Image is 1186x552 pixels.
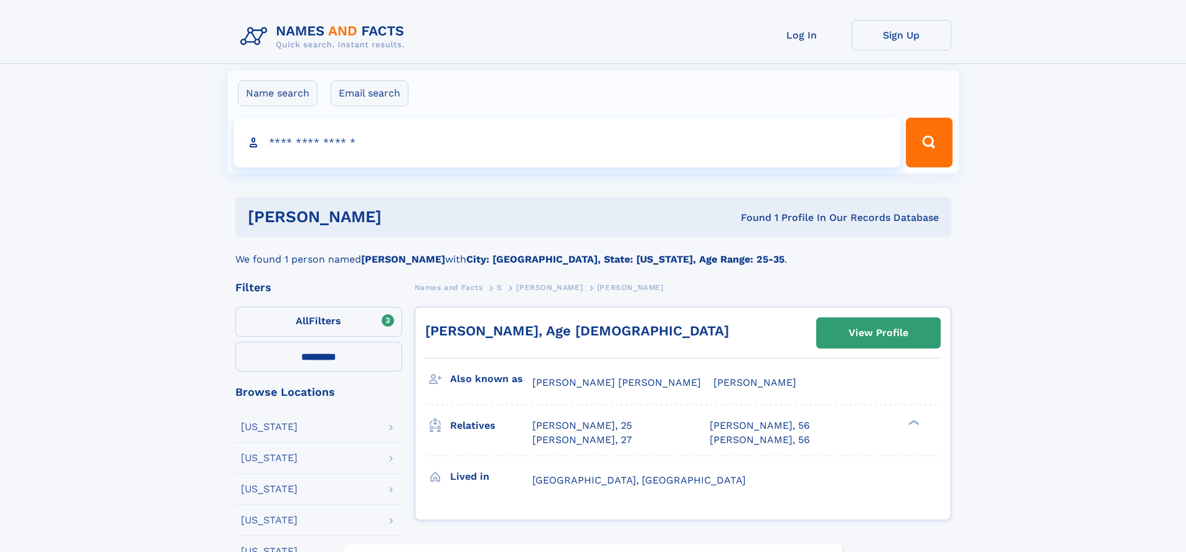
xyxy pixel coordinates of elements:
[234,118,901,167] input: search input
[561,211,939,225] div: Found 1 Profile In Our Records Database
[238,80,318,106] label: Name search
[532,433,632,447] a: [PERSON_NAME], 27
[241,484,298,494] div: [US_STATE]
[415,279,483,295] a: Names and Facts
[248,209,562,225] h1: [PERSON_NAME]
[532,474,746,486] span: [GEOGRAPHIC_DATA], [GEOGRAPHIC_DATA]
[425,323,729,339] a: [PERSON_NAME], Age [DEMOGRAPHIC_DATA]
[296,315,309,327] span: All
[450,466,532,487] h3: Lived in
[906,118,952,167] button: Search Button
[532,419,632,433] a: [PERSON_NAME], 25
[597,283,664,292] span: [PERSON_NAME]
[852,20,951,50] a: Sign Up
[713,377,796,388] span: [PERSON_NAME]
[331,80,408,106] label: Email search
[235,20,415,54] img: Logo Names and Facts
[241,453,298,463] div: [US_STATE]
[497,283,502,292] span: S
[532,377,701,388] span: [PERSON_NAME] [PERSON_NAME]
[450,368,532,390] h3: Also known as
[905,419,920,427] div: ❯
[241,422,298,432] div: [US_STATE]
[817,318,940,348] a: View Profile
[235,282,402,293] div: Filters
[361,253,445,265] b: [PERSON_NAME]
[710,433,810,447] a: [PERSON_NAME], 56
[497,279,502,295] a: S
[466,253,784,265] b: City: [GEOGRAPHIC_DATA], State: [US_STATE], Age Range: 25-35
[516,279,583,295] a: [PERSON_NAME]
[752,20,852,50] a: Log In
[235,237,951,267] div: We found 1 person named with .
[849,319,908,347] div: View Profile
[235,307,402,337] label: Filters
[710,419,810,433] a: [PERSON_NAME], 56
[241,515,298,525] div: [US_STATE]
[450,415,532,436] h3: Relatives
[516,283,583,292] span: [PERSON_NAME]
[235,386,402,398] div: Browse Locations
